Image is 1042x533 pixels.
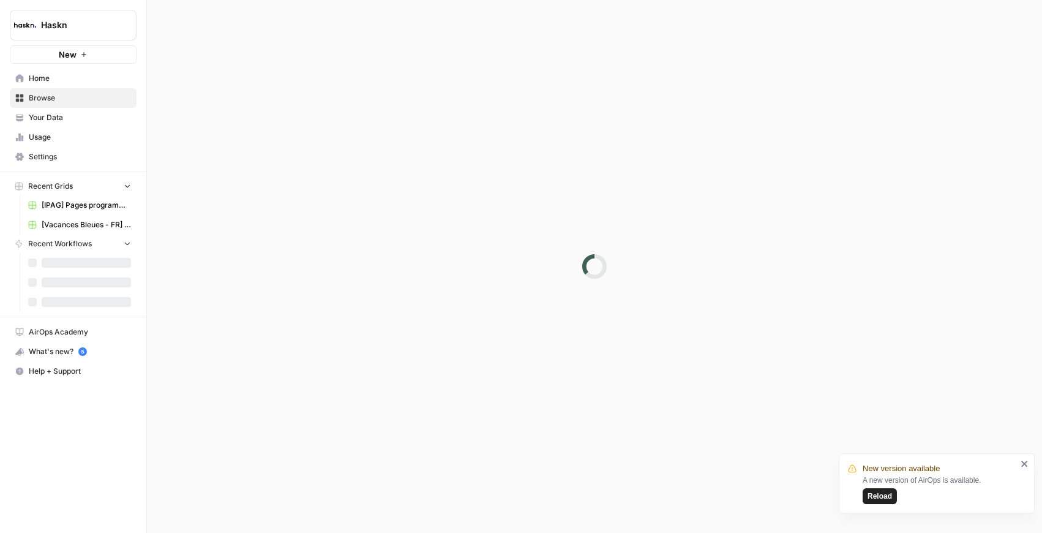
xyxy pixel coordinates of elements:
span: Settings [29,151,131,162]
span: Reload [868,491,892,502]
a: Home [10,69,137,88]
span: New [59,48,77,61]
span: Haskn [41,19,115,31]
span: Your Data [29,112,131,123]
span: [IPAG] Pages programmes Grid [42,200,131,211]
span: AirOps Academy [29,327,131,338]
span: Home [29,73,131,84]
button: New [10,45,137,64]
a: Browse [10,88,137,108]
a: Your Data [10,108,137,127]
text: 5 [81,349,84,355]
a: 5 [78,347,87,356]
button: What's new? 5 [10,342,137,361]
div: A new version of AirOps is available. [863,475,1017,504]
button: Recent Workflows [10,235,137,253]
div: What's new? [10,342,136,361]
span: Usage [29,132,131,143]
button: Help + Support [10,361,137,381]
a: [IPAG] Pages programmes Grid [23,195,137,215]
button: close [1021,459,1029,469]
span: New version available [863,463,940,475]
button: Reload [863,488,897,504]
button: Recent Grids [10,177,137,195]
span: Help + Support [29,366,131,377]
button: Workspace: Haskn [10,10,137,40]
span: Recent Grids [28,181,73,192]
span: [Vacances Bleues - FR] Pages refonte sites hôtels - [GEOGRAPHIC_DATA] [42,219,131,230]
a: Usage [10,127,137,147]
span: Browse [29,93,131,104]
span: Recent Workflows [28,238,92,249]
a: AirOps Academy [10,322,137,342]
a: [Vacances Bleues - FR] Pages refonte sites hôtels - [GEOGRAPHIC_DATA] [23,215,137,235]
img: Haskn Logo [14,14,36,36]
a: Settings [10,147,137,167]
